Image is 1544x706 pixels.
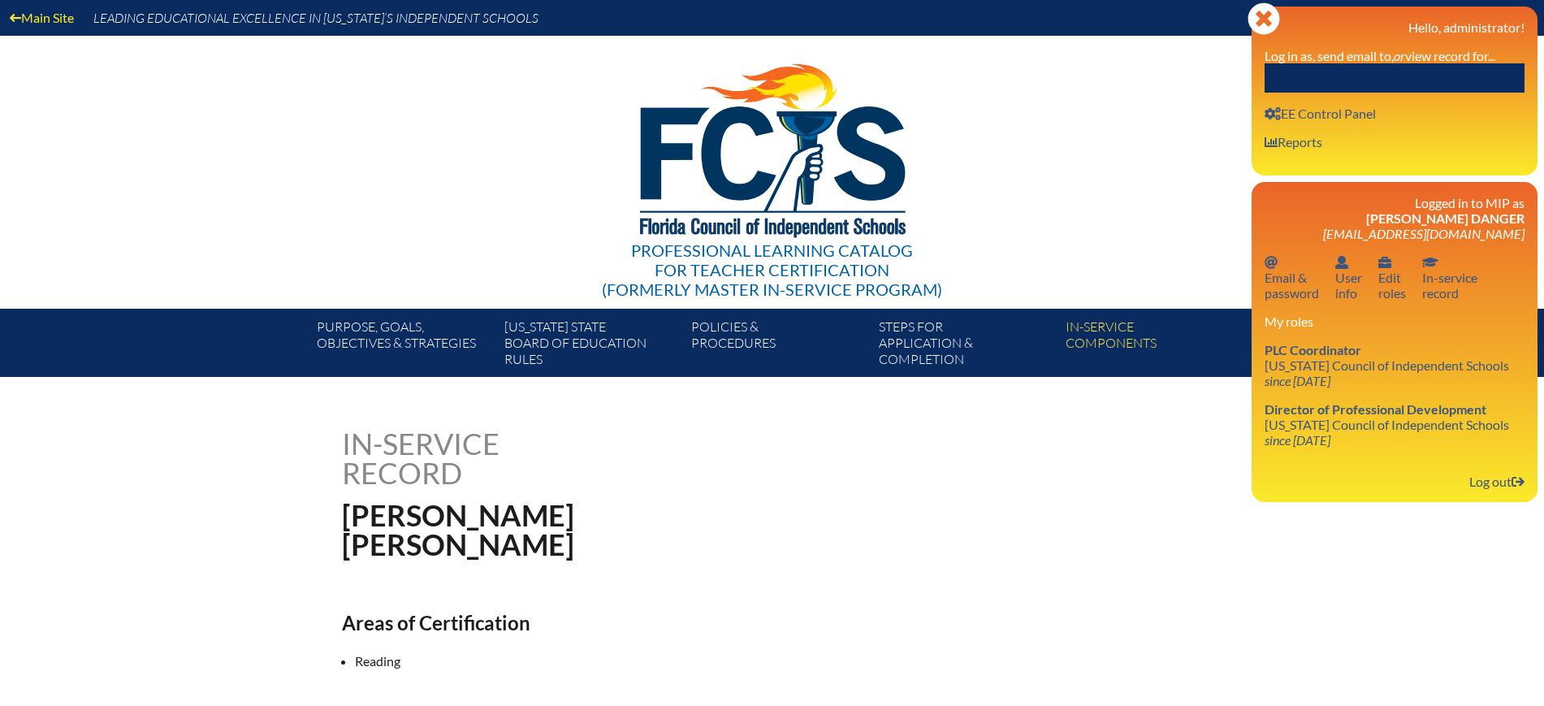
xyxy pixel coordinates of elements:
[1416,251,1484,304] a: In-service recordIn-servicerecord
[1323,226,1525,241] span: [EMAIL_ADDRESS][DOMAIN_NAME]
[595,32,949,302] a: Professional Learning Catalog for Teacher Certification(formerly Master In-service Program)
[1265,256,1278,269] svg: Email password
[655,260,889,279] span: for Teacher Certification
[602,240,942,299] div: Professional Learning Catalog (formerly Master In-service Program)
[1372,251,1412,304] a: User infoEditroles
[1248,2,1280,35] svg: Close
[342,429,669,487] h1: In-service record
[1258,339,1516,392] a: PLC Coordinator [US_STATE] Council of Independent Schools since [DATE]
[1258,131,1329,153] a: User infoReports
[1265,48,1495,63] label: Log in as, send email to, view record for...
[1329,251,1369,304] a: User infoUserinfo
[342,611,914,635] h2: Areas of Certification
[1265,19,1525,35] h3: Hello, administrator!
[872,315,1059,377] a: Steps forapplication & completion
[498,315,685,377] a: [US_STATE] StateBoard of Education rules
[1059,315,1246,377] a: In-servicecomponents
[1265,342,1361,357] span: PLC Coordinator
[1258,102,1382,124] a: User infoEE Control Panel
[604,36,940,258] img: FCISlogo221.eps
[1366,210,1525,226] span: [PERSON_NAME] Danger
[1463,470,1531,492] a: Log outLog out
[1512,475,1525,488] svg: Log out
[1265,314,1525,329] h3: My roles
[3,6,80,28] a: Main Site
[1378,256,1391,269] svg: User info
[1258,251,1326,304] a: Email passwordEmail &password
[1265,401,1486,417] span: Director of Professional Development
[1265,373,1330,388] i: since [DATE]
[1394,48,1405,63] i: or
[1335,256,1348,269] svg: User info
[342,500,876,559] h1: [PERSON_NAME] [PERSON_NAME]
[355,651,927,672] li: Reading
[1265,136,1278,149] svg: User info
[1258,398,1516,451] a: Director of Professional Development [US_STATE] Council of Independent Schools since [DATE]
[1265,107,1281,120] svg: User info
[1422,256,1438,269] svg: In-service record
[1265,432,1330,448] i: since [DATE]
[310,315,497,377] a: Purpose, goals,objectives & strategies
[1265,195,1525,241] h3: Logged in to MIP as
[685,315,871,377] a: Policies &Procedures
